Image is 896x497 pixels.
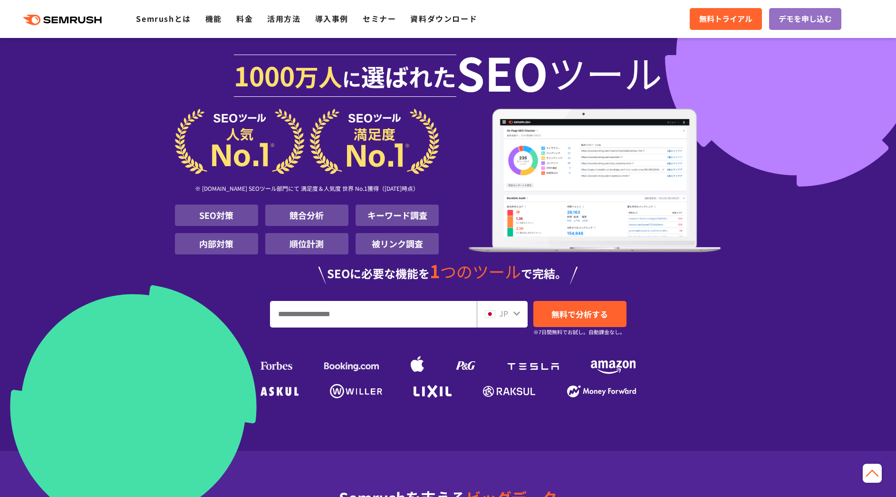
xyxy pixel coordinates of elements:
span: 無料で分析する [551,308,608,320]
li: 順位計測 [265,233,348,254]
span: 選ばれた [361,59,456,93]
small: ※7日間無料でお試し。自動課金なし。 [533,328,625,337]
input: URL、キーワードを入力してください [270,301,476,327]
a: 導入事例 [315,13,348,24]
span: SEO [456,53,548,91]
li: 被リンク調査 [356,233,439,254]
span: に [342,65,361,92]
div: ※ [DOMAIN_NAME] SEOツール部門にて 満足度＆人気度 世界 No.1獲得（[DATE]時点） [175,174,439,205]
a: 無料で分析する [533,301,626,327]
a: 機能 [205,13,222,24]
li: SEO対策 [175,205,258,226]
li: 内部対策 [175,233,258,254]
span: 無料トライアル [699,13,752,25]
span: 1 [430,258,440,283]
a: デモを申し込む [769,8,841,30]
span: つのツール [440,260,521,283]
a: 無料トライアル [690,8,762,30]
li: 競合分析 [265,205,348,226]
span: デモを申し込む [779,13,832,25]
a: Semrushとは [136,13,191,24]
span: JP [499,308,508,319]
a: 料金 [236,13,253,24]
a: 資料ダウンロード [410,13,477,24]
a: セミナー [363,13,396,24]
span: ツール [548,53,662,91]
div: SEOに必要な機能を [175,262,722,284]
span: で完結。 [521,265,567,281]
span: 1000 [234,56,295,94]
span: 万人 [295,59,342,93]
a: 活用方法 [267,13,300,24]
li: キーワード調査 [356,205,439,226]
